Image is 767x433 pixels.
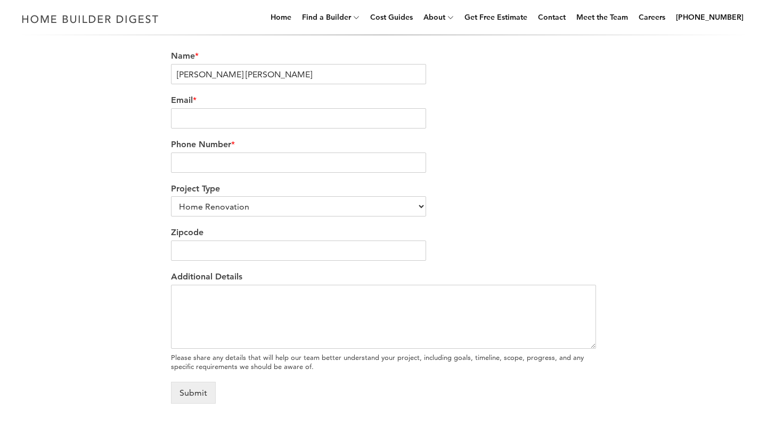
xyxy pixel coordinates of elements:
[171,382,216,404] button: Submit
[171,183,596,195] label: Project Type
[171,51,596,62] label: Name
[171,95,596,106] label: Email
[562,356,754,420] iframe: Drift Widget Chat Controller
[17,9,164,29] img: Home Builder Digest
[171,139,596,150] label: Phone Number
[171,271,596,283] label: Additional Details
[171,353,596,371] div: Please share any details that will help our team better understand your project, including goals,...
[171,227,596,238] label: Zipcode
